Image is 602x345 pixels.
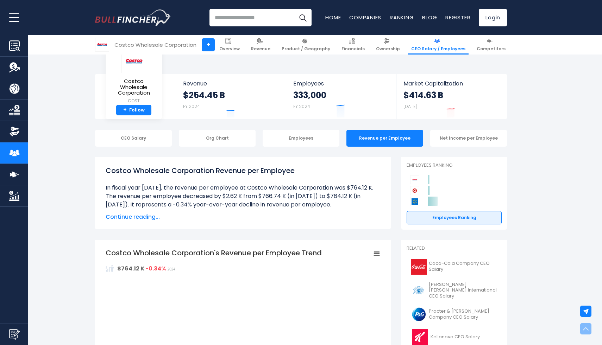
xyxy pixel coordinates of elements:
a: Ranking [390,14,414,21]
span: Product / Geography [282,46,330,52]
p: Employees Ranking [407,162,502,168]
span: Revenue [251,46,270,52]
a: Overview [216,35,243,55]
a: Product / Geography [278,35,333,55]
a: Market Capitalization $414.63 B [DATE] [396,74,506,119]
strong: $414.63 B [403,90,443,101]
small: COST [111,98,156,104]
div: Net Income per Employee [430,130,507,147]
strong: 333,000 [293,90,326,101]
h1: Costco Wholesale Corporation Revenue per Employee [106,165,380,176]
div: Org Chart [179,130,256,147]
div: Revenue per Employee [346,130,423,147]
span: Competitors [477,46,506,52]
a: Blog [422,14,437,21]
button: Search [294,9,312,26]
a: Home [325,14,341,21]
span: Costco Wholesale Corporation [111,78,156,96]
span: Financials [341,46,365,52]
a: Revenue $254.45 B FY 2024 [176,74,286,119]
img: PG logo [411,306,427,322]
a: Register [445,14,470,21]
span: 2024 [168,267,175,271]
span: CEO Salary / Employees [411,46,465,52]
div: Employees [263,130,339,147]
img: Bullfincher logo [95,9,171,26]
span: [PERSON_NAME] [PERSON_NAME] International CEO Salary [429,282,497,300]
small: [DATE] [403,103,417,109]
div: Costco Wholesale Corporation [114,41,196,49]
a: Login [479,9,507,26]
li: In fiscal year [DATE], the revenue per employee at Costco Wholesale Corporation was $764.12 K. Th... [106,184,380,209]
a: Coca-Cola Company CEO Salary [407,257,502,276]
tspan: Costco Wholesale Corporation's Revenue per Employee Trend [106,248,322,258]
small: FY 2024 [183,103,200,109]
img: COST logo [95,38,109,51]
img: KO logo [411,259,427,275]
img: Ownership [9,126,20,137]
span: Ownership [376,46,400,52]
strong: $254.45 B [183,90,225,101]
strong: -0.34% [145,264,166,273]
span: Kellanova CEO Salary [431,334,480,340]
strong: $764.12 K [117,264,144,273]
span: Procter & [PERSON_NAME] Company CEO Salary [429,308,497,320]
span: Revenue [183,80,279,87]
p: Related [407,245,502,251]
a: Costco Wholesale Corporation COST [111,49,157,105]
span: Market Capitalization [403,80,499,87]
a: Go to homepage [95,9,171,26]
small: FY 2024 [293,103,310,109]
a: [PERSON_NAME] [PERSON_NAME] International CEO Salary [407,280,502,301]
img: RevenuePerEmployee.svg [106,264,114,273]
span: Coca-Cola Company CEO Salary [429,261,497,273]
img: Walmart competitors logo [410,197,419,206]
img: Target Corporation competitors logo [410,186,419,195]
span: Employees [293,80,389,87]
img: K logo [411,329,428,345]
a: Competitors [474,35,509,55]
img: PM logo [411,282,427,298]
a: Employees Ranking [407,211,502,224]
div: CEO Salary [95,130,172,147]
strong: + [123,107,127,113]
a: Ownership [373,35,403,55]
a: Employees 333,000 FY 2024 [286,74,396,119]
img: COST logo [121,50,146,73]
a: Revenue [248,35,274,55]
img: Costco Wholesale Corporation competitors logo [410,175,419,184]
a: Procter & [PERSON_NAME] Company CEO Salary [407,305,502,324]
a: Financials [338,35,368,55]
span: Overview [219,46,240,52]
span: Continue reading... [106,213,380,221]
a: CEO Salary / Employees [408,35,469,55]
a: +Follow [116,105,151,116]
a: Companies [349,14,381,21]
a: + [202,38,215,51]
